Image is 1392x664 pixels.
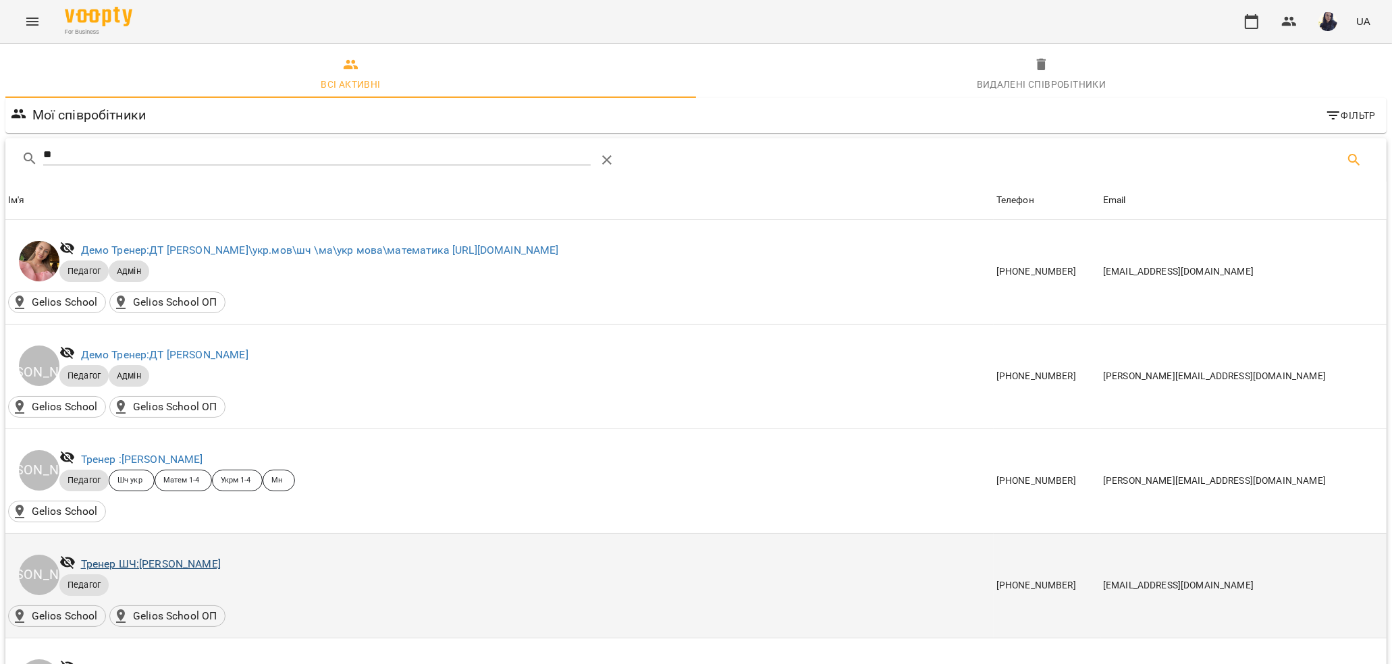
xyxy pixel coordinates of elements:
div: [PERSON_NAME] [19,450,59,491]
div: Email [1103,192,1126,209]
span: Педагог [59,370,109,382]
div: Gelios School() [8,292,106,313]
p: Мн [271,475,282,487]
p: Gelios School [32,294,98,310]
span: Телефон [996,192,1098,209]
span: Педагог [59,579,109,591]
div: Всі активні [321,76,380,92]
p: Gelios School ОП [133,608,217,624]
div: Ім'я [8,192,25,209]
button: Menu [16,5,49,38]
span: Ім'я [8,192,991,209]
td: [PERSON_NAME][EMAIL_ADDRESS][DOMAIN_NAME] [1100,324,1387,428]
a: Демо Тренер:ДТ [PERSON_NAME]\укр.мов\шч \ма\укр мова\математика [URL][DOMAIN_NAME] [81,244,559,256]
p: Gelios School ОП [133,399,217,415]
a: Тренер ШЧ:[PERSON_NAME] [81,557,221,570]
span: Фільтр [1325,107,1376,123]
input: Пошук [43,144,591,165]
button: UA [1351,9,1376,34]
div: ДТ [PERSON_NAME] [19,345,59,386]
a: Демо Тренер:ДТ [PERSON_NAME] [81,348,248,361]
span: Адмін [109,265,149,277]
span: UA [1356,14,1370,28]
div: Телефон [996,192,1034,209]
a: Тренер :[PERSON_NAME] [81,453,203,466]
td: [PHONE_NUMBER] [994,220,1100,325]
td: [EMAIL_ADDRESS][DOMAIN_NAME] [1100,220,1387,325]
td: [PHONE_NUMBER] [994,428,1100,533]
span: For Business [65,28,132,36]
span: Педагог [59,265,109,277]
td: [EMAIL_ADDRESS][DOMAIN_NAME] [1100,534,1387,638]
div: Матем 1-4 [155,470,212,491]
p: Gelios School ОП [133,294,217,310]
div: Sort [996,192,1034,209]
img: ДТ Бойко Юлія\укр.мов\шч \ма\укр мова\математика https://us06web.zoom.us/j/84886035086 [19,241,59,281]
div: Видалені cпівробітники [977,76,1106,92]
div: Table Toolbar [5,138,1387,182]
div: Gelios School() [8,396,106,418]
span: Email [1103,192,1384,209]
div: Шч укр [109,470,155,491]
p: Укрм 1-4 [221,475,251,487]
div: Мн [263,470,294,491]
td: [PHONE_NUMBER] [994,324,1100,428]
td: [PHONE_NUMBER] [994,534,1100,638]
p: Gelios School [32,399,98,415]
p: Матем 1-4 [163,475,200,487]
button: Пошук [1338,144,1370,176]
div: Gelios School() [8,605,106,627]
span: Педагог [59,474,109,487]
div: [PERSON_NAME] [19,555,59,595]
h6: Мої співробітники [32,105,146,126]
p: Gelios School [32,503,98,520]
p: Gelios School [32,608,98,624]
div: Укрм 1-4 [212,470,263,491]
div: Gelios School ОП() [109,605,225,627]
button: Фільтр [1320,103,1381,128]
img: Voopty Logo [65,7,132,26]
span: Адмін [109,370,149,382]
p: Шч укр [117,475,142,487]
img: de66a22b4ea812430751315b74cfe34b.jpg [1318,12,1337,31]
td: [PERSON_NAME][EMAIL_ADDRESS][DOMAIN_NAME] [1100,428,1387,533]
div: Gelios School() [8,501,106,522]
